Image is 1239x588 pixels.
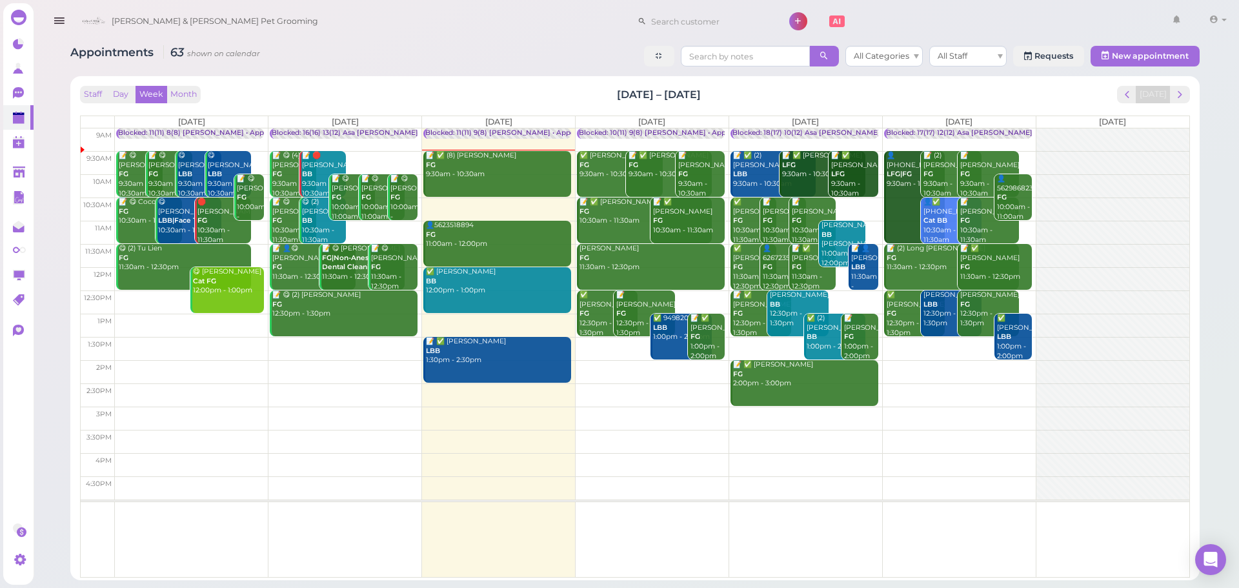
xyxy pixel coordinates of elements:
b: FG [237,193,247,201]
b: LBB [733,170,747,178]
div: ✅ [PERSON_NAME] 12:00pm - 1:00pm [425,267,571,296]
b: FG [733,263,743,271]
input: Search by notes [681,46,810,66]
div: 😋 [PERSON_NAME] 10:30am - 11:30am [157,198,221,236]
b: FG [923,170,933,178]
div: 📝 ✅ [PERSON_NAME] 9:30am - 10:30am [831,151,878,198]
b: FG [371,263,381,271]
b: FG [960,170,970,178]
div: 📝 😋 [PERSON_NAME] 10:00am - 11:00am [236,174,264,231]
div: Blocked: 11(11) 9(8) [PERSON_NAME] • Appointment [425,128,602,138]
b: FG [390,193,400,201]
div: ✅ [PERSON_NAME] 10:30am - 11:30am [732,198,777,245]
button: Month [166,86,201,103]
div: 📝 [PERSON_NAME] 9:30am - 10:30am [678,151,725,198]
button: prev [1117,86,1137,103]
div: Open Intercom Messenger [1195,544,1226,575]
div: 📝 ✅ [PERSON_NAME] 1:30pm - 2:30pm [425,337,571,365]
div: [PERSON_NAME] 12:30pm - 1:30pm [960,290,1018,329]
div: 📝 😋 [PERSON_NAME] 11:30am - 12:30pm [370,244,418,291]
b: LBB [208,170,222,178]
input: Search customer [647,11,772,32]
b: BB [770,300,780,309]
span: [DATE] [178,117,205,127]
a: Requests [1013,46,1084,66]
div: 📝 ✅ (2) [PERSON_NAME] 9:30am - 10:30am [732,151,816,189]
span: 3pm [96,410,112,418]
b: FG [733,370,743,378]
b: FG [119,170,128,178]
div: 📝 ✅ [PERSON_NAME] 11:30am - 12:30pm [960,244,1031,282]
b: FG [792,216,801,225]
div: 📝 😋 [PERSON_NAME] 11:30am - 12:30pm [321,244,405,282]
b: FG [960,300,970,309]
span: All Categories [854,51,909,61]
span: 3:30pm [86,433,112,441]
b: FG [653,216,663,225]
div: 📝 ✅ [PERSON_NAME] 10:30am - 11:30am [579,198,712,226]
div: [PERSON_NAME] 12:30pm - 1:30pm [769,290,828,329]
b: FG [332,193,341,201]
div: 📝 ✅ [PERSON_NAME] 12:30pm - 1:30pm [732,290,791,338]
b: FG [579,309,589,318]
b: LFG [831,170,845,178]
b: LBB [851,263,865,271]
b: FG [119,207,128,216]
div: 📝 ✅ [PERSON_NAME] 9:30am - 10:30am [781,151,865,179]
b: BB [426,277,436,285]
div: 📝 [PERSON_NAME] 9:30am - 10:30am [960,151,1018,198]
div: ✅ 9498209836 1:00pm - 2:00pm [652,314,711,342]
div: 📝 (2) [PERSON_NAME] 9:30am - 10:30am [923,151,982,198]
div: ✅ (2) [PERSON_NAME] 1:00pm - 2:00pm [806,314,865,352]
span: 11:30am [85,247,112,256]
b: FG [272,300,282,309]
span: 4:30pm [86,480,112,488]
button: Week [136,86,167,103]
b: LBB [923,300,938,309]
h2: [DATE] – [DATE] [617,87,701,102]
div: 📝 😋 [PERSON_NAME] 10:30am - 11:30am [272,198,316,245]
div: 😋 [PERSON_NAME] 9:30am - 10:30am [177,151,222,198]
b: FG [629,161,638,169]
div: Blocked: 10(11) 9(8) [PERSON_NAME] • Appointment [579,128,758,138]
b: FG [197,216,207,225]
span: 1:30pm [88,340,112,349]
b: FG [997,193,1007,201]
div: [PERSON_NAME] 11:30am - 12:30pm [579,244,725,272]
span: Appointments [70,45,157,59]
b: FG [792,263,801,271]
b: LBB [997,332,1011,341]
b: Cat BB [923,216,947,225]
b: FG [690,332,700,341]
b: FG [426,161,436,169]
b: FG [678,170,688,178]
button: Staff [80,86,106,103]
div: ✅ [PERSON_NAME] 11:30am - 12:30pm [732,244,777,291]
div: ✅ [PERSON_NAME] 12:30pm - 1:30pm [579,290,638,338]
div: [PERSON_NAME] [PERSON_NAME] 11:00am - 12:00pm [821,221,865,268]
div: [PERSON_NAME] 12:30pm - 1:30pm [923,290,982,329]
span: [DATE] [332,117,359,127]
b: FG [733,309,743,318]
b: FG [272,170,282,178]
button: [DATE] [1136,86,1171,103]
b: FG [844,332,854,341]
b: BB [302,170,312,178]
div: 📝 😋 [PERSON_NAME] 9:30am - 10:30am [118,151,163,198]
div: 📝 [PERSON_NAME] 10:30am - 11:30am [960,198,1018,245]
div: 📝 [PERSON_NAME] 10:30am - 11:30am [762,198,807,245]
div: 📝 😋 [PERSON_NAME] 10:00am - 11:00am [331,174,376,221]
span: [DATE] [485,117,512,127]
div: 📝 🛑 [PERSON_NAME] 9:30am - 10:30am [301,151,346,198]
b: FG [960,263,970,271]
div: 📝 ✅ [PERSON_NAME] 10:30am - 11:30am [652,198,724,236]
b: FG [579,254,589,262]
b: FG [763,216,772,225]
b: LBB [178,170,192,178]
b: FG [579,161,589,169]
b: FG [272,216,282,225]
b: Cat FG [193,277,216,285]
b: FG [763,263,772,271]
b: FG [887,254,896,262]
span: [PERSON_NAME] & [PERSON_NAME] Pet Grooming [112,3,318,39]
